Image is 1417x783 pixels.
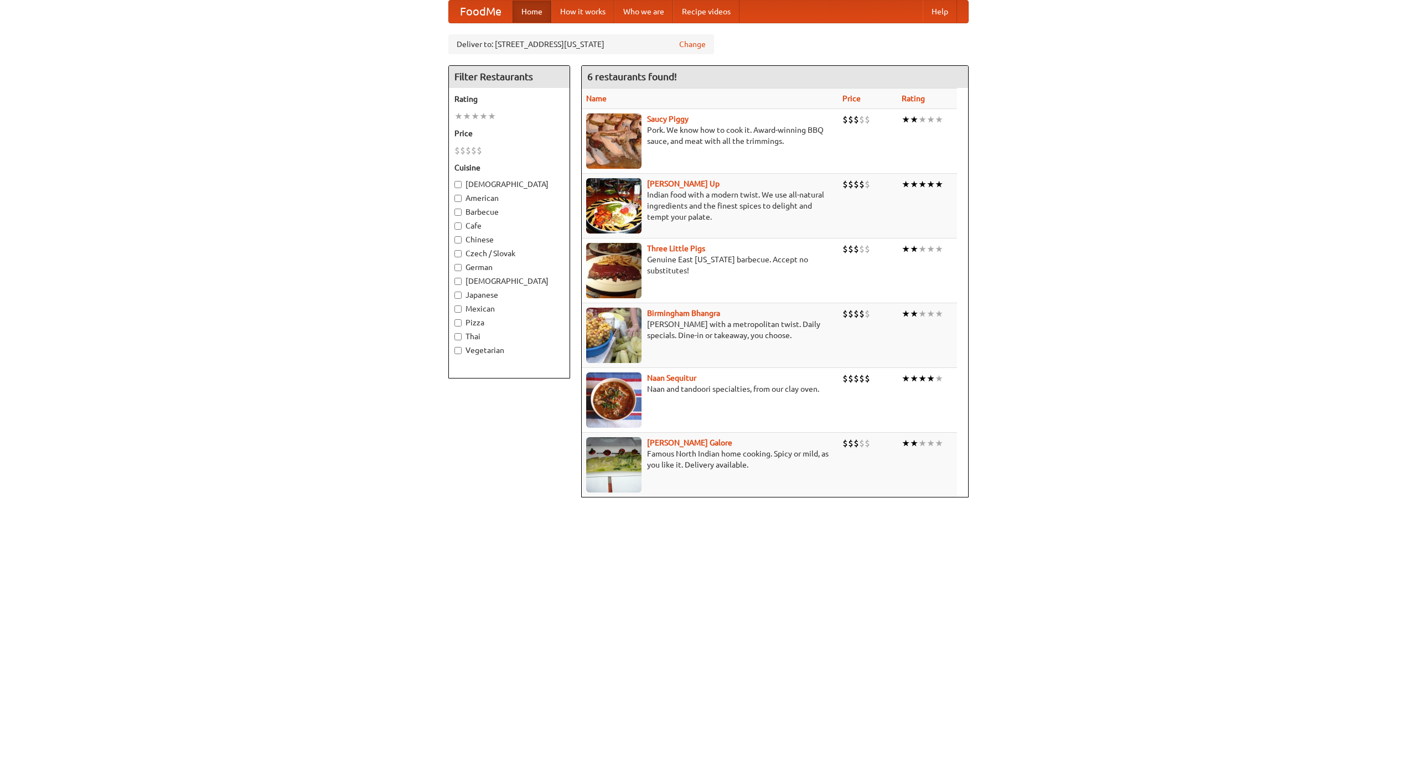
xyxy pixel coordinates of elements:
[935,113,943,126] li: ★
[454,276,564,287] label: [DEMOGRAPHIC_DATA]
[902,372,910,385] li: ★
[647,115,689,123] a: Saucy Piggy
[854,437,859,449] li: $
[848,437,854,449] li: $
[471,110,479,122] li: ★
[479,110,488,122] li: ★
[454,144,460,157] li: $
[859,308,865,320] li: $
[586,178,642,234] img: curryup.jpg
[918,437,927,449] li: ★
[471,144,477,157] li: $
[902,243,910,255] li: ★
[647,309,720,318] a: Birmingham Bhangra
[842,113,848,126] li: $
[842,178,848,190] li: $
[454,278,462,285] input: [DEMOGRAPHIC_DATA]
[923,1,957,23] a: Help
[448,34,714,54] div: Deliver to: [STREET_ADDRESS][US_STATE]
[586,308,642,363] img: bhangra.jpg
[454,345,564,356] label: Vegetarian
[454,209,462,216] input: Barbecue
[454,110,463,122] li: ★
[842,437,848,449] li: $
[854,178,859,190] li: $
[513,1,551,23] a: Home
[586,319,834,341] p: [PERSON_NAME] with a metropolitan twist. Daily specials. Dine-in or takeaway, you choose.
[918,372,927,385] li: ★
[454,162,564,173] h5: Cuisine
[454,206,564,217] label: Barbecue
[454,195,462,202] input: American
[586,437,642,492] img: currygalore.jpg
[927,113,935,126] li: ★
[935,178,943,190] li: ★
[859,113,865,126] li: $
[586,372,642,428] img: naansequitur.jpg
[854,113,859,126] li: $
[454,193,564,204] label: American
[454,220,564,231] label: Cafe
[454,262,564,273] label: German
[586,113,642,169] img: saucy.jpg
[859,243,865,255] li: $
[454,94,564,105] h5: Rating
[454,264,462,271] input: German
[848,308,854,320] li: $
[842,308,848,320] li: $
[927,308,935,320] li: ★
[865,178,870,190] li: $
[454,292,462,299] input: Japanese
[918,178,927,190] li: ★
[449,66,570,88] h4: Filter Restaurants
[902,178,910,190] li: ★
[586,448,834,470] p: Famous North Indian home cooking. Spicy or mild, as you like it. Delivery available.
[586,94,607,103] a: Name
[848,243,854,255] li: $
[927,372,935,385] li: ★
[679,39,706,50] a: Change
[454,234,564,245] label: Chinese
[454,128,564,139] h5: Price
[454,319,462,326] input: Pizza
[454,331,564,342] label: Thai
[454,236,462,243] input: Chinese
[449,1,513,23] a: FoodMe
[842,372,848,385] li: $
[454,303,564,314] label: Mexican
[586,254,834,276] p: Genuine East [US_STATE] barbecue. Accept no substitutes!
[902,113,910,126] li: ★
[454,333,462,340] input: Thai
[586,189,834,222] p: Indian food with a modern twist. We use all-natural ingredients and the finest spices to delight ...
[477,144,482,157] li: $
[910,243,918,255] li: ★
[454,248,564,259] label: Czech / Slovak
[586,243,642,298] img: littlepigs.jpg
[647,438,732,447] a: [PERSON_NAME] Galore
[614,1,673,23] a: Who we are
[647,244,705,253] a: Three Little Pigs
[865,437,870,449] li: $
[865,372,870,385] li: $
[910,178,918,190] li: ★
[848,372,854,385] li: $
[848,113,854,126] li: $
[647,179,720,188] a: [PERSON_NAME] Up
[902,308,910,320] li: ★
[551,1,614,23] a: How it works
[454,289,564,300] label: Japanese
[647,374,696,382] a: Naan Sequitur
[935,372,943,385] li: ★
[586,383,834,395] p: Naan and tandoori specialties, from our clay oven.
[927,437,935,449] li: ★
[488,110,496,122] li: ★
[854,243,859,255] li: $
[935,243,943,255] li: ★
[454,317,564,328] label: Pizza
